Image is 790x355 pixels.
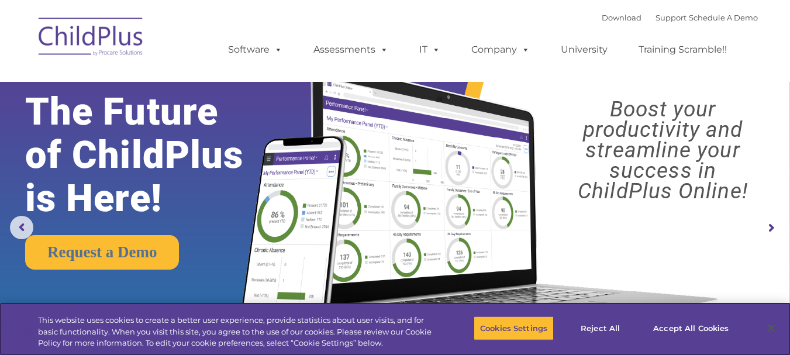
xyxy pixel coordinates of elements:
[549,38,619,61] a: University
[25,90,277,220] rs-layer: The Future of ChildPlus is Here!
[564,316,637,340] button: Reject All
[216,38,294,61] a: Software
[38,315,434,349] div: This website uses cookies to create a better user experience, provide statistics about user visit...
[627,38,739,61] a: Training Scramble!!
[163,125,212,134] span: Phone number
[25,235,179,270] a: Request a Demo
[656,13,686,22] a: Support
[408,38,452,61] a: IT
[302,38,400,61] a: Assessments
[33,9,150,68] img: ChildPlus by Procare Solutions
[602,13,758,22] font: |
[647,316,735,340] button: Accept All Cookies
[689,13,758,22] a: Schedule A Demo
[163,77,198,86] span: Last name
[602,13,641,22] a: Download
[460,38,541,61] a: Company
[758,315,784,341] button: Close
[546,99,780,201] rs-layer: Boost your productivity and streamline your success in ChildPlus Online!
[474,316,554,340] button: Cookies Settings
